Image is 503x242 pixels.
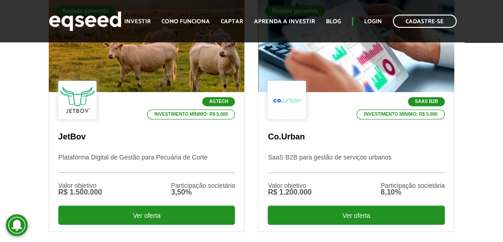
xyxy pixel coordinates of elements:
[381,182,445,189] div: Participação societária
[268,132,444,142] p: Co.Urban
[58,182,102,189] div: Valor objetivo
[124,19,151,25] a: Investir
[268,206,444,225] div: Ver oferta
[356,109,445,119] p: Investimento mínimo: R$ 5.000
[268,189,311,196] div: R$ 1.200.000
[58,206,235,225] div: Ver oferta
[326,19,341,25] a: Blog
[171,182,235,189] div: Participação societária
[268,182,311,189] div: Valor objetivo
[408,97,445,106] p: SaaS B2B
[381,189,445,196] div: 8,10%
[364,19,382,25] a: Login
[393,15,457,28] a: Cadastre-se
[254,19,315,25] a: Aprenda a investir
[58,132,235,142] p: JetBov
[147,109,235,119] p: Investimento mínimo: R$ 5.000
[268,154,444,173] p: SaaS B2B para gestão de serviços urbanos
[221,19,243,25] a: Captar
[171,189,235,196] div: 3,50%
[58,154,235,173] p: Plataforma Digital de Gestão para Pecuária de Corte
[162,19,210,25] a: Como funciona
[202,97,235,106] p: Agtech
[49,9,122,33] img: EqSeed
[58,189,102,196] div: R$ 1.500.000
